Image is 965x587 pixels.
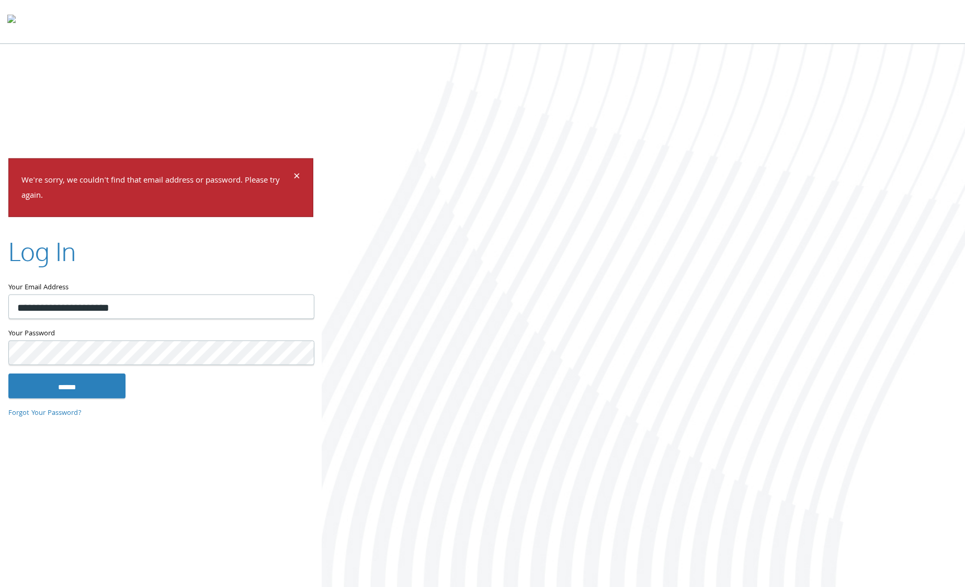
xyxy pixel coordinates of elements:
img: todyl-logo-dark.svg [7,11,16,32]
button: Dismiss alert [293,172,300,184]
h2: Log In [8,233,76,268]
label: Your Password [8,327,313,340]
span: × [293,167,300,188]
a: Forgot Your Password? [8,408,82,419]
p: We're sorry, we couldn't find that email address or password. Please try again. [21,174,292,204]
